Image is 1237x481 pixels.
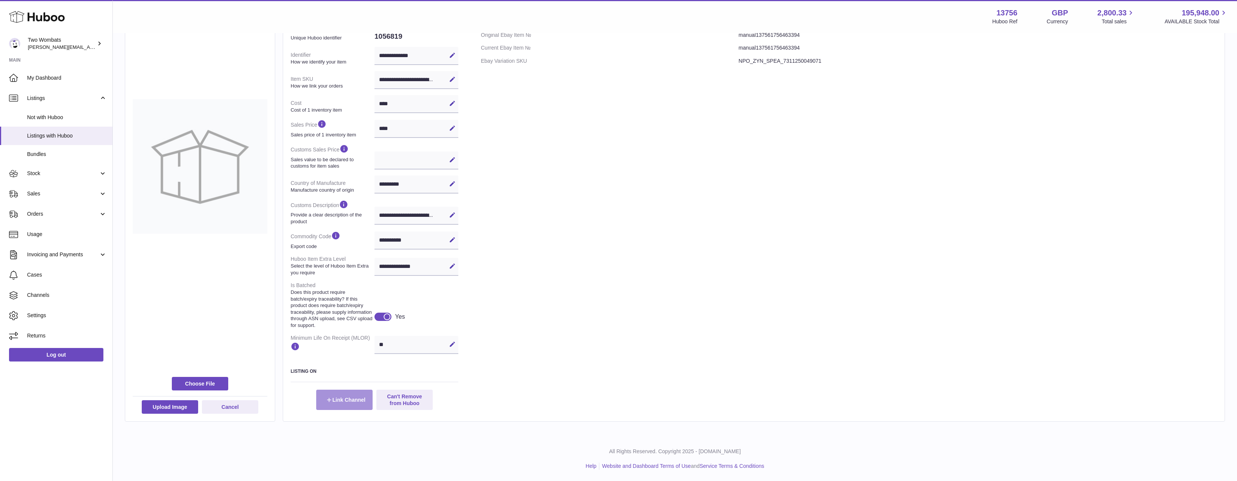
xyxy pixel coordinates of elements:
div: Two Wombats [28,36,96,51]
a: Log out [9,348,103,362]
dt: Current Ebay Item № [481,41,738,54]
strong: Unique Huboo identifier [291,35,373,41]
dt: Country of Manufacture [291,177,374,196]
span: Orders [27,210,99,218]
dt: Commodity Code [291,228,374,253]
span: Listings with Huboo [27,132,107,139]
a: 195,948.00 AVAILABLE Stock Total [1164,8,1228,25]
span: Cases [27,271,107,278]
dt: Item SKU [291,73,374,92]
dt: Ebay Variation SKU [481,54,738,68]
dd: manual137561756463394 [738,29,1217,42]
a: 2,800.33 Total sales [1098,8,1135,25]
dt: Minimum Life On Receipt (MLOR) [291,331,374,357]
span: Not with Huboo [27,114,107,121]
strong: Does this product require batch/expiry traceability? If this product does require batch/expiry tr... [291,289,373,328]
span: Stock [27,170,99,177]
span: Total sales [1102,18,1135,25]
div: Huboo Ref [992,18,1017,25]
dt: Customs Description [291,197,374,228]
a: Service Terms & Conditions [700,463,764,469]
button: Cancel [202,400,258,414]
dd: manual137561756463394 [738,41,1217,54]
strong: Manufacture country of origin [291,187,373,194]
dt: Original Ebay Item № [481,29,738,42]
dd: 1056819 [374,29,458,44]
strong: Sales price of 1 inventory item [291,132,373,138]
dt: Huboo P № [291,24,374,44]
span: My Dashboard [27,74,107,82]
img: alan@twowombats.com [9,38,20,49]
span: AVAILABLE Stock Total [1164,18,1228,25]
strong: GBP [1052,8,1068,18]
span: Channels [27,292,107,299]
strong: Export code [291,243,373,250]
span: Choose File [172,377,228,390]
div: Yes [395,313,405,321]
a: Website and Dashboard Terms of Use [602,463,691,469]
button: Can't Remove from Huboo [376,390,433,410]
span: Sales [27,190,99,197]
span: 195,948.00 [1182,8,1219,18]
span: 2,800.33 [1098,8,1127,18]
dt: Cost [291,97,374,116]
dt: Identifier [291,48,374,68]
dt: Sales Price [291,116,374,141]
p: All Rights Reserved. Copyright 2025 - [DOMAIN_NAME] [119,448,1231,455]
strong: Provide a clear description of the product [291,212,373,225]
strong: Sales value to be declared to customs for item sales [291,156,373,169]
span: Usage [27,231,107,238]
button: Upload Image [142,400,198,414]
span: Listings [27,95,99,102]
div: Currency [1047,18,1068,25]
dd: NPO_ZYN_SPEA_7311250049071 [738,54,1217,68]
strong: 13756 [996,8,1017,18]
button: Link Channel [316,390,373,410]
span: Returns [27,332,107,339]
dt: Huboo Item Extra Level [291,253,374,279]
strong: Select the level of Huboo Item Extra you require [291,263,373,276]
img: no-photo-large.jpg [133,99,267,234]
span: [PERSON_NAME][EMAIL_ADDRESS][DOMAIN_NAME] [28,44,151,50]
a: Help [586,463,597,469]
dt: Is Batched [291,279,374,331]
strong: How we link your orders [291,83,373,89]
span: Bundles [27,151,107,158]
h3: Listing On [291,368,458,374]
li: and [599,463,764,470]
dt: Customs Sales Price [291,141,374,172]
span: Invoicing and Payments [27,251,99,258]
strong: Cost of 1 inventory item [291,107,373,113]
span: Settings [27,312,107,319]
strong: How we identify your item [291,59,373,65]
